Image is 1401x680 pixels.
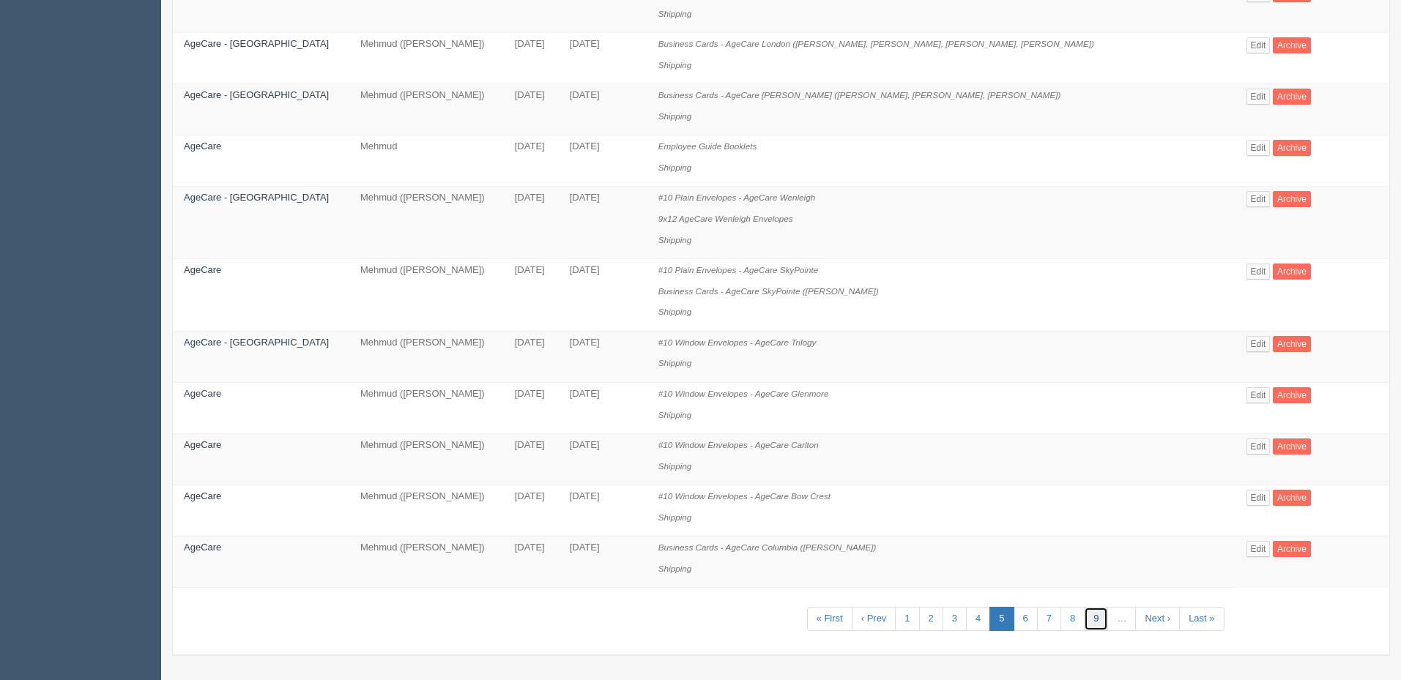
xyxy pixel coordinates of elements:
a: Archive [1273,140,1311,156]
a: ‹ Prev [852,607,896,631]
a: Archive [1273,37,1311,53]
a: Archive [1273,264,1311,280]
td: [DATE] [559,537,647,588]
a: AgeCare [184,264,221,275]
i: #10 Window Envelopes - AgeCare Trilogy [658,337,817,347]
td: [DATE] [504,434,559,485]
a: Archive [1273,89,1311,105]
i: #10 Window Envelopes - AgeCare Bow Crest [658,491,830,501]
a: Edit [1246,37,1271,53]
td: Mehmud ([PERSON_NAME]) [349,331,504,382]
a: 9 [1084,607,1108,631]
a: AgeCare - [GEOGRAPHIC_DATA] [184,337,329,348]
i: Shipping [658,235,692,244]
i: Shipping [658,410,692,419]
td: [DATE] [504,187,559,259]
a: AgeCare [184,542,221,553]
i: #10 Window Envelopes - AgeCare Carlton [658,440,819,449]
td: [DATE] [504,485,559,537]
a: 2 [919,607,943,631]
a: Edit [1246,191,1271,207]
a: 1 [895,607,919,631]
td: [DATE] [504,537,559,588]
i: Shipping [658,564,692,573]
a: Next › [1135,607,1180,631]
a: Edit [1246,140,1271,156]
a: … [1107,607,1136,631]
a: « First [807,607,852,631]
td: Mehmud ([PERSON_NAME]) [349,485,504,537]
td: [DATE] [504,382,559,433]
a: AgeCare [184,388,221,399]
a: Edit [1246,89,1271,105]
td: [DATE] [504,331,559,382]
i: Shipping [658,512,692,522]
a: 8 [1060,607,1085,631]
i: Business Cards - AgeCare SkyPointe ([PERSON_NAME]) [658,286,879,296]
a: AgeCare - [GEOGRAPHIC_DATA] [184,89,329,100]
td: Mehmud ([PERSON_NAME]) [349,84,504,135]
i: Business Cards - AgeCare [PERSON_NAME] ([PERSON_NAME], [PERSON_NAME], [PERSON_NAME]) [658,90,1061,100]
a: 6 [1014,607,1038,631]
i: Shipping [658,307,692,316]
i: 9x12 AgeCare Wenleigh Envelopes [658,214,793,223]
a: Archive [1273,191,1311,207]
td: [DATE] [504,135,559,187]
td: [DATE] [504,259,559,332]
i: Shipping [658,60,692,70]
td: Mehmud ([PERSON_NAME]) [349,434,504,485]
a: AgeCare [184,439,221,450]
i: Business Cards - AgeCare Columbia ([PERSON_NAME]) [658,542,877,552]
i: Shipping [658,358,692,367]
a: Last » [1179,607,1224,631]
td: [DATE] [559,434,647,485]
a: Archive [1273,438,1311,455]
a: Edit [1246,336,1271,352]
a: Edit [1246,387,1271,403]
i: Shipping [658,9,692,18]
a: AgeCare - [GEOGRAPHIC_DATA] [184,38,329,49]
td: [DATE] [504,84,559,135]
td: [DATE] [559,33,647,84]
i: Shipping [658,111,692,121]
td: Mehmud ([PERSON_NAME]) [349,187,504,259]
a: Archive [1273,541,1311,557]
td: [DATE] [559,187,647,259]
a: Archive [1273,490,1311,506]
td: [DATE] [559,259,647,332]
td: [DATE] [559,382,647,433]
td: Mehmud ([PERSON_NAME]) [349,33,504,84]
td: [DATE] [559,485,647,537]
a: Archive [1273,336,1311,352]
a: Edit [1246,541,1271,557]
td: Mehmud ([PERSON_NAME]) [349,537,504,588]
a: 3 [943,607,967,631]
a: Archive [1273,387,1311,403]
td: Mehmud ([PERSON_NAME]) [349,259,504,332]
a: Edit [1246,438,1271,455]
a: AgeCare [184,141,221,152]
i: Employee Guide Booklets [658,141,757,151]
a: AgeCare - [GEOGRAPHIC_DATA] [184,192,329,203]
a: 4 [966,607,990,631]
a: Edit [1246,490,1271,506]
i: Business Cards - AgeCare London ([PERSON_NAME], [PERSON_NAME], [PERSON_NAME], [PERSON_NAME]) [658,39,1094,48]
a: Edit [1246,264,1271,280]
i: #10 Window Envelopes - AgeCare Glenmore [658,389,829,398]
a: 5 [989,607,1014,631]
i: #10 Plain Envelopes - AgeCare Wenleigh [658,193,815,202]
td: [DATE] [559,135,647,187]
td: [DATE] [559,84,647,135]
td: Mehmud [349,135,504,187]
td: [DATE] [504,33,559,84]
td: Mehmud ([PERSON_NAME]) [349,382,504,433]
i: Shipping [658,461,692,471]
a: AgeCare [184,490,221,501]
i: #10 Plain Envelopes - AgeCare SkyPointe [658,265,819,274]
td: [DATE] [559,331,647,382]
i: Shipping [658,162,692,172]
a: 7 [1037,607,1061,631]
